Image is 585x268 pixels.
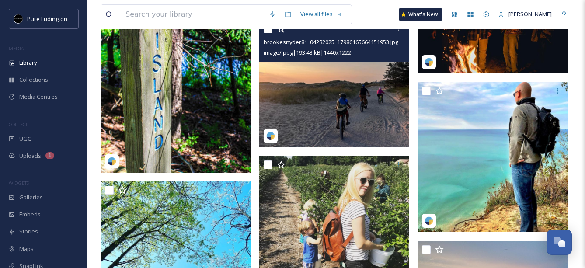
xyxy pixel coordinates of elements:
a: [PERSON_NAME] [494,6,556,23]
input: Search your library [121,5,265,24]
img: snapsea-logo.png [108,157,116,166]
span: Collections [19,76,48,84]
span: brookesnyder81_04282025_17986165664151953.jpg [264,38,398,46]
span: COLLECT [9,121,28,128]
span: Embeds [19,210,41,219]
span: Maps [19,245,34,253]
span: Uploads [19,152,41,160]
img: snapsea-logo.png [425,58,433,66]
span: Library [19,59,37,67]
a: What's New [399,8,442,21]
span: WIDGETS [9,180,29,186]
span: Stories [19,227,38,236]
span: MEDIA [9,45,24,52]
div: 1 [45,152,54,159]
span: UGC [19,135,31,143]
img: snapsea-logo.png [266,132,275,140]
span: Pure Ludington [27,15,67,23]
img: jason_perks_05152025_f8b30a60-bad7-ab7c-b1a2-1c78b0f5bee4.jpg [418,82,568,232]
span: Media Centres [19,93,58,101]
button: Open Chat [547,230,572,255]
span: [PERSON_NAME] [508,10,552,18]
span: image/jpeg | 193.43 kB | 1440 x 1222 [264,49,351,56]
span: Galleries [19,193,43,202]
a: View all files [296,6,347,23]
img: pureludingtonF-2.png [14,14,23,23]
img: snapsea-logo.png [425,216,433,225]
img: brookesnyder81_04282025_17986165664151953.jpg [259,20,409,147]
